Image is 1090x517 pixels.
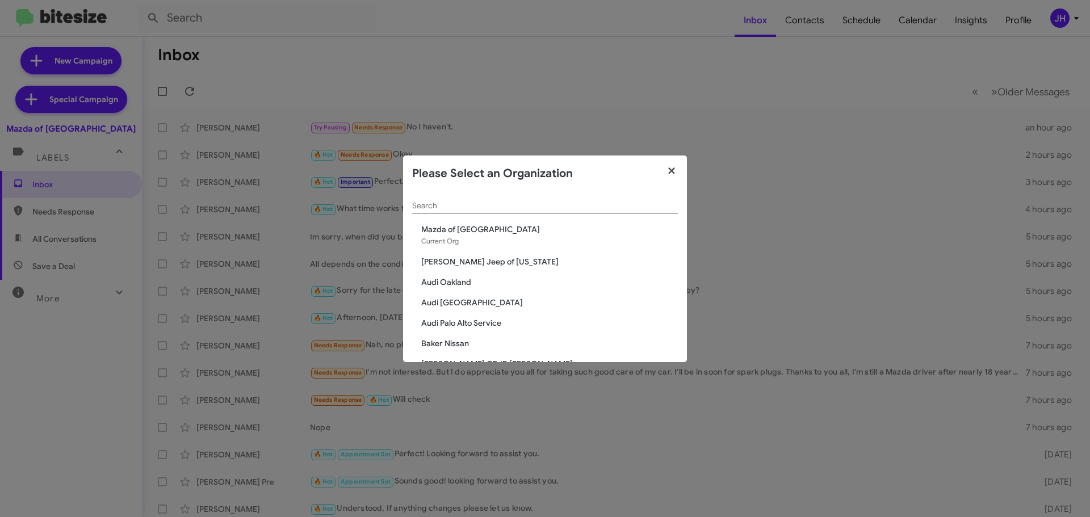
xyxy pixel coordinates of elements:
span: Mazda of [GEOGRAPHIC_DATA] [421,224,678,235]
span: Current Org [421,237,459,245]
span: Audi Oakland [421,276,678,288]
span: Baker Nissan [421,338,678,349]
span: [PERSON_NAME] Jeep of [US_STATE] [421,256,678,267]
span: Audi [GEOGRAPHIC_DATA] [421,297,678,308]
span: [PERSON_NAME] CDJR [PERSON_NAME] [421,358,678,369]
span: Audi Palo Alto Service [421,317,678,329]
h2: Please Select an Organization [412,165,573,183]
